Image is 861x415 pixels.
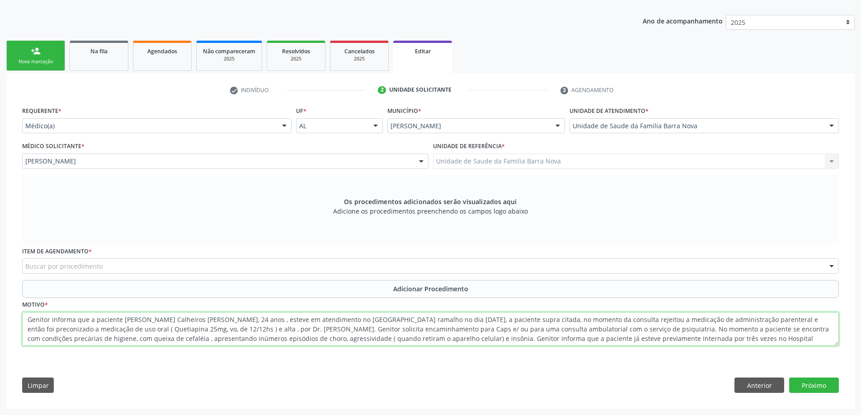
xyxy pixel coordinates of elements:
span: Os procedimentos adicionados serão visualizados aqui [344,197,517,206]
label: Médico Solicitante [22,140,85,154]
span: Adicionar Procedimento [393,284,468,294]
span: Não compareceram [203,47,255,55]
label: UF [296,104,306,118]
label: Item de agendamento [22,245,92,259]
button: Próximo [789,378,839,393]
span: Agendados [147,47,177,55]
label: Unidade de referência [433,140,505,154]
span: AL [299,121,364,131]
span: Unidade de Saude da Familia Barra Nova [573,121,820,131]
div: 2 [378,86,386,94]
button: Anterior [734,378,784,393]
div: Unidade solicitante [389,86,452,94]
span: Buscar por procedimento [25,261,103,271]
label: Motivo [22,298,48,312]
span: Editar [415,47,431,55]
div: 2025 [273,56,319,62]
label: Requerente [22,104,61,118]
label: Município [387,104,421,118]
span: Resolvidos [282,47,310,55]
span: Cancelados [344,47,375,55]
div: Nova marcação [13,58,58,65]
div: 2025 [203,56,255,62]
span: [PERSON_NAME] [391,121,547,131]
span: Médico(a) [25,121,273,131]
div: person_add [31,46,41,56]
span: [PERSON_NAME] [25,157,410,166]
div: 2025 [337,56,382,62]
p: Ano de acompanhamento [643,15,723,26]
button: Adicionar Procedimento [22,280,839,298]
span: Na fila [90,47,108,55]
span: Adicione os procedimentos preenchendo os campos logo abaixo [333,206,528,216]
label: Unidade de atendimento [569,104,649,118]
